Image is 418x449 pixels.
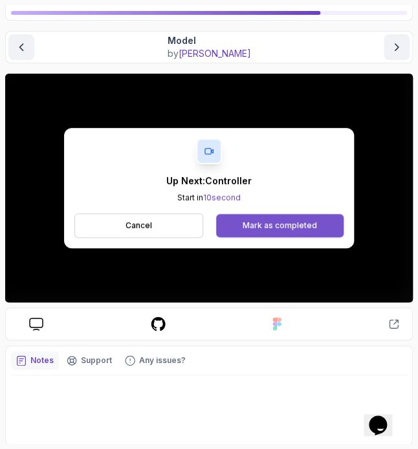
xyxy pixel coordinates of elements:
[8,34,34,60] button: previous content
[81,355,112,366] p: Support
[139,355,186,366] p: Any issues?
[5,74,413,302] iframe: 2 - Model
[74,213,203,238] button: Cancel
[120,351,191,370] button: Feedback button
[30,355,54,366] p: Notes
[19,317,54,331] a: course slides
[11,351,59,370] button: notes button
[243,220,317,231] div: Mark as completed
[364,397,405,436] iframe: chat widget
[168,34,251,47] p: Model
[384,34,410,60] button: next content
[166,193,252,203] p: Start in
[140,316,177,332] a: course repo
[61,351,117,370] button: Support button
[216,214,344,237] button: Mark as completed
[179,48,251,59] span: [PERSON_NAME]
[126,220,152,231] p: Cancel
[203,193,241,202] span: 10 second
[168,47,251,60] p: by
[166,174,252,187] p: Up Next: Controller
